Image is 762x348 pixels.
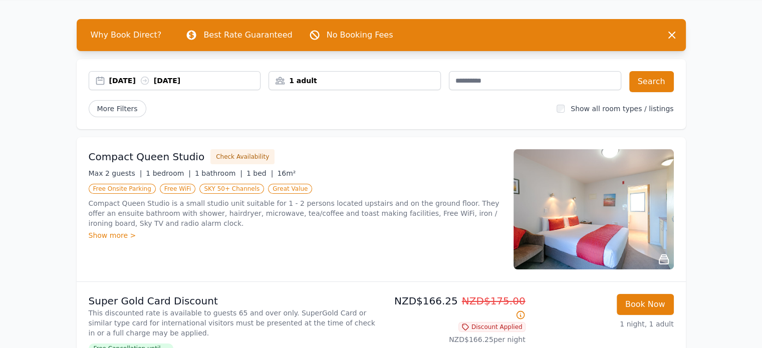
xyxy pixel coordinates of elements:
[385,334,526,344] p: NZD$166.25 per night
[534,319,674,329] p: 1 night, 1 adult
[246,169,273,177] span: 1 bed |
[629,71,674,92] button: Search
[210,149,275,164] button: Check Availability
[268,184,312,194] span: Great Value
[385,294,526,322] p: NZD$166.25
[89,198,501,228] p: Compact Queen Studio is a small studio unit suitable for 1 - 2 persons located upstairs and on th...
[83,25,170,45] span: Why Book Direct?
[203,29,292,41] p: Best Rate Guaranteed
[89,294,377,308] p: Super Gold Card Discount
[89,184,156,194] span: Free Onsite Parking
[89,150,205,164] h3: Compact Queen Studio
[89,230,501,240] div: Show more >
[89,169,142,177] span: Max 2 guests |
[617,294,674,315] button: Book Now
[160,184,196,194] span: Free WiFi
[195,169,242,177] span: 1 bathroom |
[199,184,264,194] span: SKY 50+ Channels
[327,29,393,41] p: No Booking Fees
[89,308,377,338] p: This discounted rate is available to guests 65 and over only. SuperGold Card or similar type card...
[571,105,673,113] label: Show all room types / listings
[458,322,526,332] span: Discount Applied
[89,100,146,117] span: More Filters
[277,169,296,177] span: 16m²
[269,76,440,86] div: 1 adult
[462,295,526,307] span: NZD$175.00
[109,76,261,86] div: [DATE] [DATE]
[146,169,191,177] span: 1 bedroom |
